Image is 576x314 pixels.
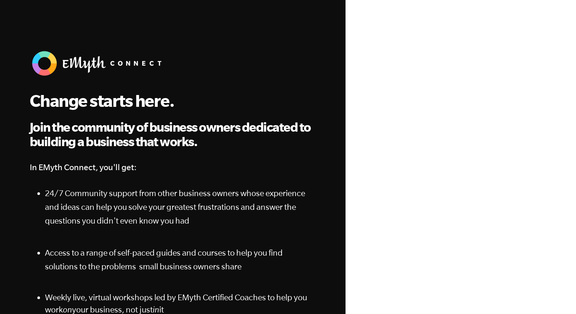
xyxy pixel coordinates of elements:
[30,90,316,111] h1: Change starts here.
[45,293,307,314] span: Weekly live, virtual workshops led by EMyth Certified Coaches to help you work
[159,305,164,314] span: it
[153,305,159,314] em: in
[45,186,316,227] p: 24/7 Community support from other business owners whose experience and ideas can help you solve y...
[538,277,576,314] iframe: Chat Widget
[30,120,316,149] h2: Join the community of business owners dedicated to building a business that works.
[63,305,72,314] em: on
[30,49,167,78] img: EMyth Connect Banner w White Text
[45,248,283,271] span: Access to a range of self-paced guides and courses to help you find solutions to the problems sma...
[72,305,153,314] span: your business, not just
[30,160,316,174] h4: In EMyth Connect, you'll get:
